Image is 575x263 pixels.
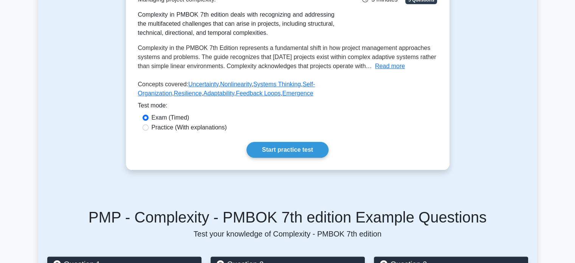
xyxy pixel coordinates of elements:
[188,81,219,87] a: Uncertainty
[246,142,329,158] a: Start practice test
[138,101,437,113] div: Test mode:
[138,80,437,101] p: Concepts covered: , , , , , , ,
[138,45,436,69] span: Complexity in the PMBOK 7th Edition represents a fundamental shift in how project management appr...
[236,90,281,96] a: Feedback Loops
[47,208,528,226] h5: PMP - Complexity - PMBOK 7th edition Example Questions
[47,229,528,238] p: Test your knowledge of Complexity - PMBOK 7th edition
[375,62,405,71] button: Read more
[174,90,202,96] a: Resilience
[203,90,234,96] a: Adaptability
[282,90,313,96] a: Emergence
[152,123,227,132] label: Practice (With explanations)
[220,81,251,87] a: Nonlinearity
[253,81,301,87] a: Systems Thinking
[138,10,335,37] div: Complexity in PMBOK 7th edition deals with recognizing and addressing the multifaceted challenges...
[152,113,189,122] label: Exam (Timed)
